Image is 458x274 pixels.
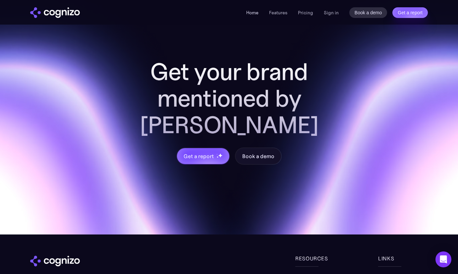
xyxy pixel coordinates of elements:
[435,251,451,267] div: Open Intercom Messenger
[123,58,335,138] h2: Get your brand mentioned by [PERSON_NAME]
[246,10,258,16] a: Home
[216,156,219,158] img: star
[30,7,80,18] a: home
[235,147,281,165] a: Book a demo
[298,10,313,16] a: Pricing
[176,147,230,165] a: Get a reportstarstarstar
[184,152,213,160] div: Get a report
[295,254,345,262] div: Resources
[392,7,428,18] a: Get a report
[216,154,217,155] img: star
[378,254,428,262] div: links
[218,153,222,157] img: star
[242,152,274,160] div: Book a demo
[30,7,80,18] img: cognizo logo
[269,10,287,16] a: Features
[349,7,387,18] a: Book a demo
[30,256,80,266] img: cognizo logo
[324,9,339,17] a: Sign in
